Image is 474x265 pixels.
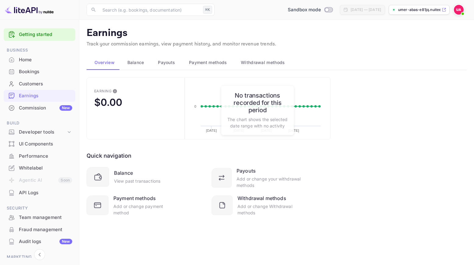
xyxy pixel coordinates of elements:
[4,54,75,65] a: Home
[4,28,75,41] div: Getting started
[241,59,285,66] span: Withdrawal methods
[4,78,75,90] div: Customers
[87,27,467,39] p: Earnings
[206,129,217,132] text: [DATE]
[285,6,335,13] div: Switch to Production mode
[4,127,75,138] div: Developer tools
[19,105,72,112] div: Commission
[4,254,75,260] span: Marketing
[87,41,467,48] p: Track your commission earnings, view payment history, and monitor revenue trends.
[4,102,75,113] a: CommissionNew
[4,47,75,54] span: Business
[237,203,301,216] div: Add or change Withdrawal methods
[94,59,115,66] span: Overview
[110,86,120,96] button: This is the amount of confirmed commission that will be paid to you on the next scheduled deposit
[4,187,75,198] a: API Logs
[19,92,72,99] div: Earnings
[4,212,75,223] a: Team management
[237,195,286,202] div: Withdrawal methods
[4,205,75,212] span: Security
[99,4,201,16] input: Search (e.g. bookings, documentation)
[94,89,112,93] div: Earning
[4,138,75,149] a: UI Components
[19,189,72,196] div: API Logs
[288,129,299,132] text: [DATE]
[351,7,381,13] div: [DATE] — [DATE]
[4,224,75,235] a: Fraud management
[4,162,75,174] div: Whitelabel
[19,56,72,63] div: Home
[127,59,144,66] span: Balance
[158,59,175,66] span: Payouts
[19,165,72,172] div: Whitelabel
[4,102,75,114] div: CommissionNew
[87,77,185,139] button: EarningThis is the amount of confirmed commission that will be paid to you on the next scheduled ...
[189,59,227,66] span: Payment methods
[398,7,440,13] p: umer-abas-e81jq.nuitee...
[288,6,321,13] span: Sandbox mode
[19,31,72,38] a: Getting started
[87,55,467,70] div: scrollable auto tabs example
[113,195,156,202] div: Payment methods
[114,169,133,177] div: Balance
[19,141,72,148] div: UI Components
[227,116,288,129] p: The chart shows the selected date range with no activity
[4,66,75,77] a: Bookings
[4,150,75,162] a: Performance
[4,138,75,150] div: UI Components
[19,81,72,88] div: Customers
[4,66,75,78] div: Bookings
[114,178,160,184] div: View past transactions
[59,239,72,244] div: New
[4,78,75,89] a: Customers
[19,68,72,75] div: Bookings
[237,176,301,188] div: Add or change your withdrawal methods
[4,224,75,236] div: Fraud management
[94,96,122,108] div: $0.00
[4,54,75,66] div: Home
[227,92,288,114] h6: No transactions recorded for this period
[113,203,176,216] div: Add or change payment method
[4,162,75,174] a: Whitelabel
[34,249,45,260] button: Collapse navigation
[4,90,75,101] a: Earnings
[19,153,72,160] div: Performance
[4,187,75,199] div: API Logs
[87,152,131,160] div: Quick navigation
[194,105,196,108] text: 0
[19,238,72,245] div: Audit logs
[4,90,75,102] div: Earnings
[19,129,66,136] div: Developer tools
[237,167,256,174] div: Payouts
[4,120,75,127] span: Build
[5,5,54,15] img: LiteAPI logo
[203,6,212,14] div: ⌘K
[19,214,72,221] div: Team management
[19,226,72,233] div: Fraud management
[4,236,75,247] a: Audit logsNew
[4,150,75,162] div: Performance
[454,5,464,15] img: Umer Abas
[59,105,72,111] div: New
